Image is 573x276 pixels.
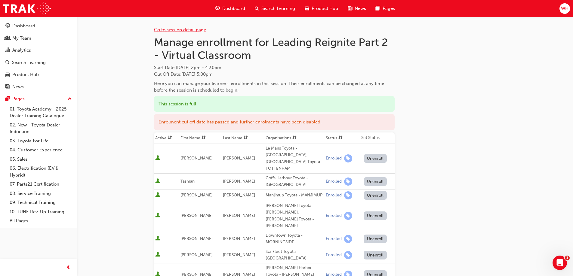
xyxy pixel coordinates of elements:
span: Product Hub [312,5,338,12]
span: Cut Off Date : [DATE] 5:00pm [154,71,213,77]
a: search-iconSearch Learning [250,2,300,15]
div: Product Hub [12,71,39,78]
div: Pages [12,96,25,102]
a: 03. Toyota For Life [7,136,74,146]
button: Pages [2,93,74,105]
div: Dashboard [12,23,35,29]
a: 01. Toyota Academy - 2025 Dealer Training Catalogue [7,105,74,120]
div: News [12,83,24,90]
button: Unenroll [364,235,387,243]
span: search-icon [255,5,259,12]
a: Analytics [2,45,74,56]
div: Enrolled [326,156,342,161]
span: sorting-icon [244,135,248,141]
th: Set Status [360,132,395,144]
span: learningRecordVerb_ENROLL-icon [344,177,352,186]
iframe: Intercom live chat [553,256,567,270]
div: Enrolled [326,193,342,198]
div: Enrolled [326,179,342,184]
span: learningRecordVerb_ENROLL-icon [344,251,352,259]
span: [DATE] 2pm - 4:30pm [176,65,221,70]
div: Manjimup Toyota - MANJIMUP [266,192,323,199]
span: pages-icon [5,96,10,102]
a: Search Learning [2,57,74,68]
img: Trak [3,2,51,15]
th: Toggle SortBy [264,132,325,144]
a: guage-iconDashboard [211,2,250,15]
button: Unenroll [364,177,387,186]
div: Enrolled [326,236,342,242]
span: [PERSON_NAME] [223,236,255,241]
span: User is active [155,178,160,184]
a: 10. TUNE Rev-Up Training [7,207,74,217]
span: Dashboard [222,5,245,12]
button: Unenroll [364,191,387,200]
th: Toggle SortBy [154,132,179,144]
span: Tasman [180,179,195,184]
span: sorting-icon [202,135,206,141]
a: News [2,81,74,93]
span: Search Learning [261,5,295,12]
a: 08. Service Training [7,189,74,198]
span: people-icon [5,36,10,41]
span: news-icon [348,5,352,12]
div: Downtown Toyota - MORNINGSIDE [266,232,323,246]
span: [PERSON_NAME] [180,252,213,257]
span: car-icon [305,5,309,12]
span: guage-icon [5,23,10,29]
a: Product Hub [2,69,74,80]
a: Dashboard [2,20,74,32]
div: This session is full [154,96,395,112]
span: prev-icon [66,264,71,271]
span: [PERSON_NAME] [180,156,213,161]
span: [PERSON_NAME] [223,193,255,198]
a: news-iconNews [343,2,371,15]
span: news-icon [5,84,10,90]
button: DashboardMy TeamAnalyticsSearch LearningProduct HubNews [2,19,74,93]
a: 09. Technical Training [7,198,74,207]
span: [PERSON_NAME] [223,156,255,161]
h1: Manage enrollment for Leading Reignite Part 2 - Virtual Classroom [154,36,395,62]
span: News [355,5,366,12]
span: User is active [155,155,160,161]
span: sorting-icon [292,135,297,141]
span: Start Date : [154,64,395,71]
div: Sci-Fleet Toyota - [GEOGRAPHIC_DATA] [266,248,323,262]
a: My Team [2,33,74,44]
span: sorting-icon [168,135,172,141]
span: learningRecordVerb_ENROLL-icon [344,212,352,220]
span: up-icon [68,95,72,103]
span: sorting-icon [338,135,343,141]
a: pages-iconPages [371,2,400,15]
span: User is active [155,213,160,219]
a: 05. Sales [7,155,74,164]
span: [PERSON_NAME] [223,213,255,218]
span: learningRecordVerb_ENROLL-icon [344,154,352,162]
a: All Pages [7,216,74,226]
div: Enrolled [326,252,342,258]
div: Coffs Harbour Toyota - [GEOGRAPHIC_DATA] [266,175,323,188]
button: WH [559,3,570,14]
span: User is active [155,252,160,258]
a: 07. Parts21 Certification [7,180,74,189]
button: Unenroll [364,251,387,259]
button: Unenroll [364,154,387,163]
span: Pages [383,5,395,12]
span: [PERSON_NAME] [223,252,255,257]
a: 04. Customer Experience [7,145,74,155]
span: pages-icon [376,5,380,12]
span: chart-icon [5,48,10,53]
span: [PERSON_NAME] [180,213,213,218]
span: search-icon [5,60,10,65]
a: Go to session detail page [154,27,206,32]
div: Enrolment cut off date has passed and further enrolments have been disabled. [154,114,395,130]
span: [PERSON_NAME] [180,236,213,241]
span: [PERSON_NAME] [180,193,213,198]
div: [PERSON_NAME] Toyota - [PERSON_NAME], [PERSON_NAME] Toyota - [PERSON_NAME] [266,202,323,229]
div: Here you can manage your learners' enrollments in this session. Their enrollments can be changed ... [154,80,395,94]
a: 06. Electrification (EV & Hybrid) [7,164,74,180]
div: My Team [12,35,31,42]
span: User is active [155,192,160,198]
